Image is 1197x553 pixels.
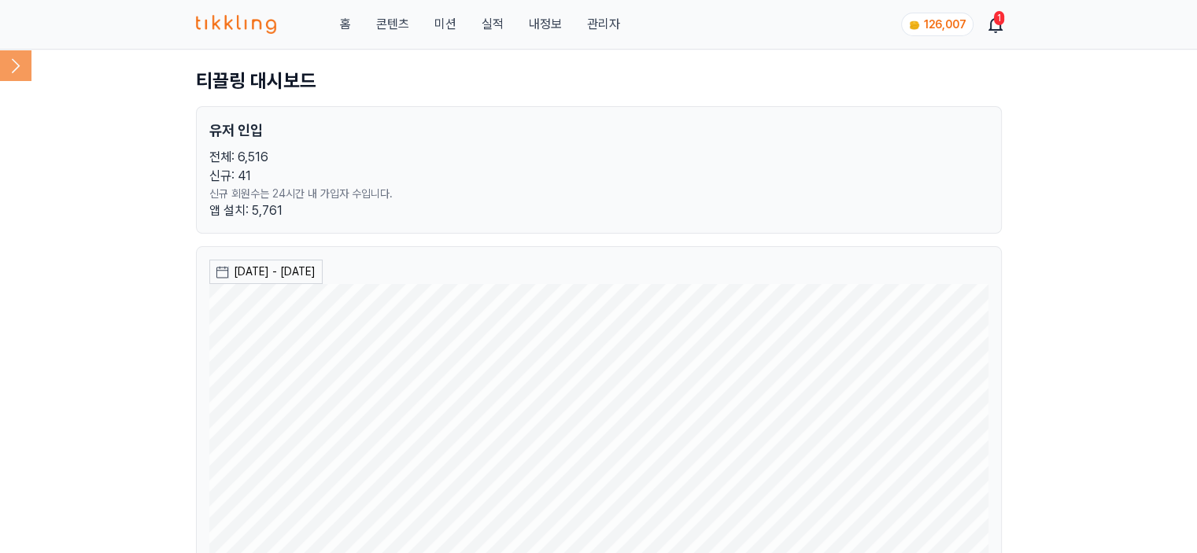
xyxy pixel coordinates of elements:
p: 신규: 41 [209,167,988,186]
img: 티끌링 [196,15,277,34]
button: 미션 [434,15,456,34]
button: [DATE] - [DATE] [209,260,323,284]
img: coin [908,19,921,31]
a: 콘텐츠 [375,15,408,34]
a: 관리자 [586,15,619,34]
p: 신규 회원수는 24시간 내 가입자 수입니다. [209,186,988,201]
div: [DATE] - [DATE] [234,264,316,280]
a: 홈 [339,15,350,34]
a: coin 126,007 [901,13,970,36]
h1: 티끌링 대시보드 [196,68,1002,94]
span: 126,007 [924,18,966,31]
p: 전체: 6,516 [209,148,988,167]
div: 1 [994,11,1004,25]
a: 실적 [481,15,503,34]
h2: 유저 인입 [209,120,988,142]
a: 내정보 [528,15,561,34]
a: 1 [989,15,1002,34]
p: 앱 설치: 5,761 [209,201,988,220]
